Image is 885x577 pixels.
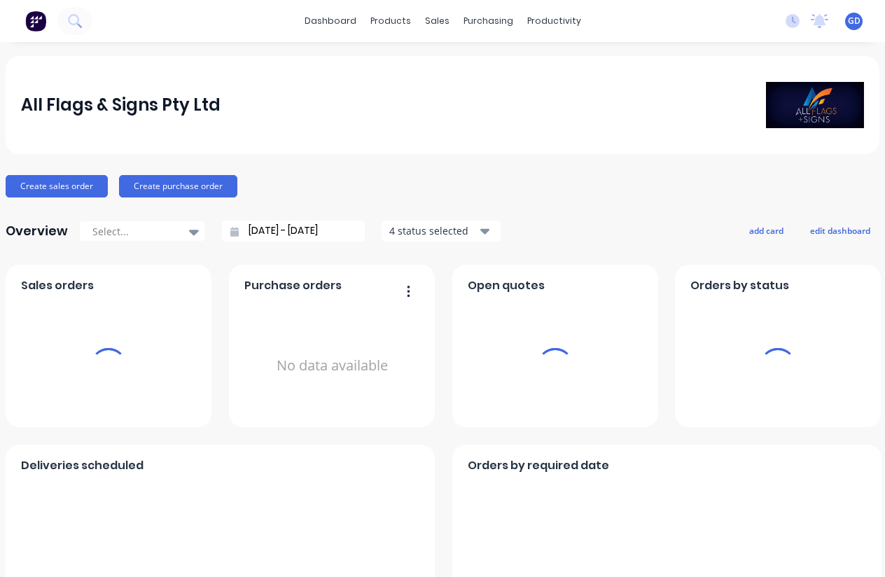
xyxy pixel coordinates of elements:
[244,277,342,294] span: Purchase orders
[801,221,879,239] button: edit dashboard
[468,457,609,474] span: Orders by required date
[848,15,860,27] span: GD
[389,223,478,238] div: 4 status selected
[690,277,789,294] span: Orders by status
[740,221,793,239] button: add card
[382,221,501,242] button: 4 status selected
[468,277,545,294] span: Open quotes
[363,11,418,32] div: products
[244,300,420,432] div: No data available
[21,277,94,294] span: Sales orders
[25,11,46,32] img: Factory
[520,11,588,32] div: productivity
[766,82,864,128] img: All Flags & Signs Pty Ltd
[119,175,237,197] button: Create purchase order
[21,457,144,474] span: Deliveries scheduled
[298,11,363,32] a: dashboard
[6,217,68,245] div: Overview
[21,91,221,119] div: All Flags & Signs Pty Ltd
[6,175,108,197] button: Create sales order
[457,11,520,32] div: purchasing
[418,11,457,32] div: sales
